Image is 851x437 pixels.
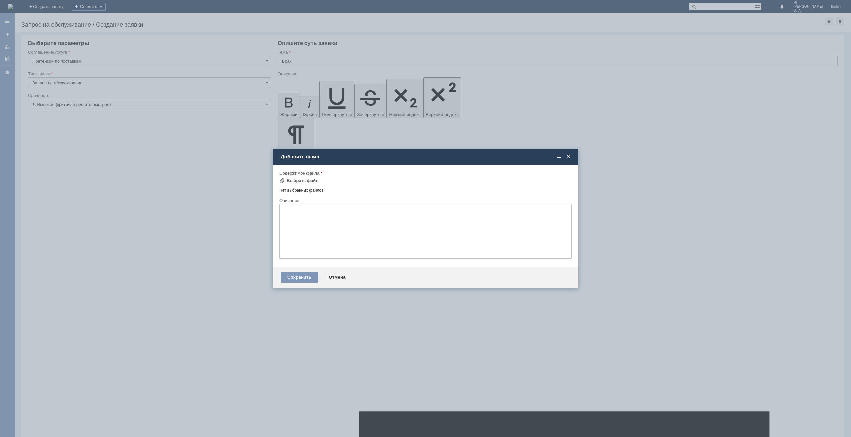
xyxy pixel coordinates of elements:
[565,154,572,160] span: Закрыть
[287,178,319,183] div: Выбрать файл
[279,185,572,193] div: Нет выбранных файлов
[279,171,570,175] div: Содержимое файла
[556,154,562,160] span: Свернуть (Ctrl + M)
[3,3,97,83] div: Добрый день. Прошу взять в работу претензию. ФТТ2-16465 два сломанных блеска ФТТ2-16465 сухой кар...
[279,198,570,203] div: Описание
[281,154,572,160] div: Добавить файл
